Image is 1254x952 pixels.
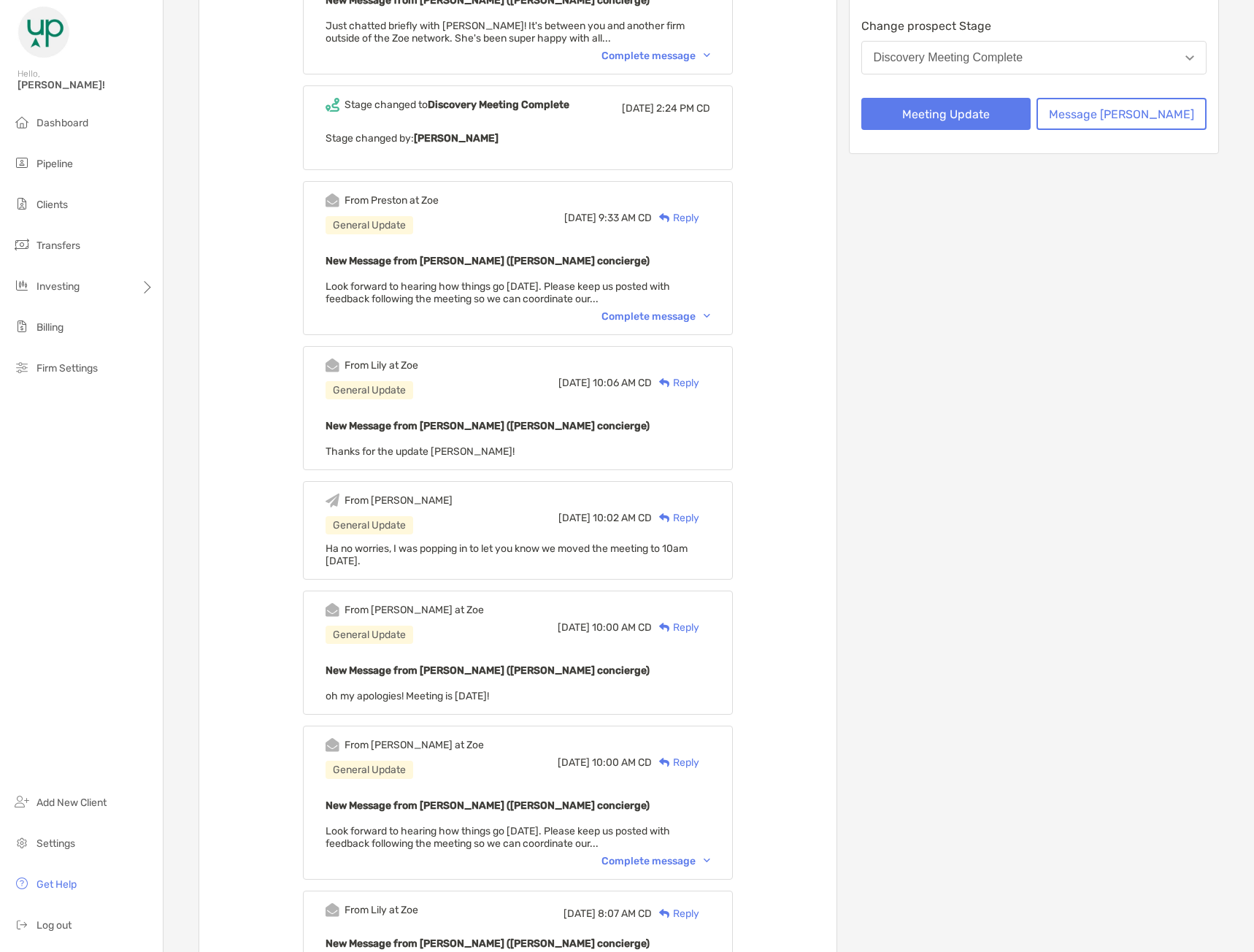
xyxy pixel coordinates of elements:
[13,318,31,335] img: billing icon
[599,212,652,224] span: 9:33 AM CD
[326,216,413,234] div: General Update
[326,690,489,702] span: oh my apologies! Meeting is [DATE]!
[13,113,31,131] img: dashboard icon
[326,494,339,507] img: Event icon
[13,915,31,933] img: logout icon
[326,626,413,644] div: General Update
[326,420,650,432] b: New Message from [PERSON_NAME] ([PERSON_NAME] concierge)
[414,132,499,145] b: [PERSON_NAME]
[326,761,413,779] div: General Update
[13,277,31,294] img: investing icon
[1185,55,1194,61] img: Open dropdown arrow
[593,377,652,389] span: 10:06 AM CD
[36,796,107,809] span: Add New Client
[659,213,670,223] img: Reply icon
[652,755,699,770] div: Reply
[558,512,591,524] span: [DATE]
[564,212,596,224] span: [DATE]
[659,623,670,632] img: Reply icon
[652,210,699,226] div: Reply
[345,904,418,916] div: From Lily at Zoe
[659,909,670,918] img: Reply icon
[326,255,650,267] b: New Message from [PERSON_NAME] ([PERSON_NAME] concierge)
[326,358,339,372] img: Event icon
[601,310,710,323] div: Complete message
[18,6,70,58] img: Zoe Logo
[622,102,654,115] span: [DATE]
[326,825,670,850] span: Look forward to hearing how things go [DATE]. Please keep us posted with feedback following the m...
[1036,98,1207,130] button: Message [PERSON_NAME]
[601,855,710,867] div: Complete message
[326,445,515,458] span: Thanks for the update [PERSON_NAME]!
[36,239,80,252] span: Transfers
[659,378,670,388] img: Reply icon
[13,793,31,810] img: add_new_client icon
[326,98,339,112] img: Event icon
[326,20,685,45] span: Just chatted briefly with [PERSON_NAME]! It's between you and another firm outside of the Zoe net...
[345,99,569,111] div: Stage changed to
[36,919,72,932] span: Log out
[704,314,710,318] img: Chevron icon
[36,878,77,891] span: Get Help
[345,194,439,207] div: From Preston at Zoe
[345,739,484,751] div: From [PERSON_NAME] at Zoe
[326,516,413,534] div: General Update
[861,41,1207,74] button: Discovery Meeting Complete
[326,603,339,617] img: Event icon
[326,664,650,677] b: New Message from [PERSON_NAME] ([PERSON_NAME] concierge)
[36,321,64,334] span: Billing
[659,513,670,523] img: Reply icon
[659,758,670,767] img: Reply icon
[326,193,339,207] img: Event icon
[861,17,1207,35] p: Change prospect Stage
[18,79,154,91] span: [PERSON_NAME]!
[326,738,339,752] img: Event icon
[558,377,591,389] span: [DATE]
[326,280,670,305] span: Look forward to hearing how things go [DATE]. Please keep us posted with feedback following the m...
[36,117,88,129] span: Dashboard
[558,756,590,769] span: [DATE]
[652,510,699,526] div: Reply
[592,756,652,769] span: 10:00 AM CD
[345,359,418,372] div: From Lily at Zoe
[13,834,31,851] img: settings icon
[13,195,31,212] img: clients icon
[345,604,484,616] div: From [PERSON_NAME] at Zoe
[36,158,73,170] span: Pipeline
[563,907,596,920] span: [DATE]
[704,859,710,863] img: Chevron icon
[13,875,31,892] img: get-help icon
[326,937,650,950] b: New Message from [PERSON_NAME] ([PERSON_NAME] concierge)
[326,129,710,147] p: Stage changed by:
[656,102,710,115] span: 2:24 PM CD
[861,98,1031,130] button: Meeting Update
[36,362,98,375] span: Firm Settings
[652,620,699,635] div: Reply
[326,799,650,812] b: New Message from [PERSON_NAME] ([PERSON_NAME] concierge)
[13,154,31,172] img: pipeline icon
[601,50,710,62] div: Complete message
[558,621,590,634] span: [DATE]
[592,621,652,634] span: 10:00 AM CD
[36,199,68,211] span: Clients
[326,903,339,917] img: Event icon
[36,837,75,850] span: Settings
[326,381,413,399] div: General Update
[874,51,1023,64] div: Discovery Meeting Complete
[13,358,31,376] img: firm-settings icon
[13,236,31,253] img: transfers icon
[326,542,688,567] span: Ha no worries, I was popping in to let you know we moved the meeting to 10am [DATE].
[704,53,710,58] img: Chevron icon
[36,280,80,293] span: Investing
[652,375,699,391] div: Reply
[598,907,652,920] span: 8:07 AM CD
[652,906,699,921] div: Reply
[345,494,453,507] div: From [PERSON_NAME]
[593,512,652,524] span: 10:02 AM CD
[428,99,569,111] b: Discovery Meeting Complete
